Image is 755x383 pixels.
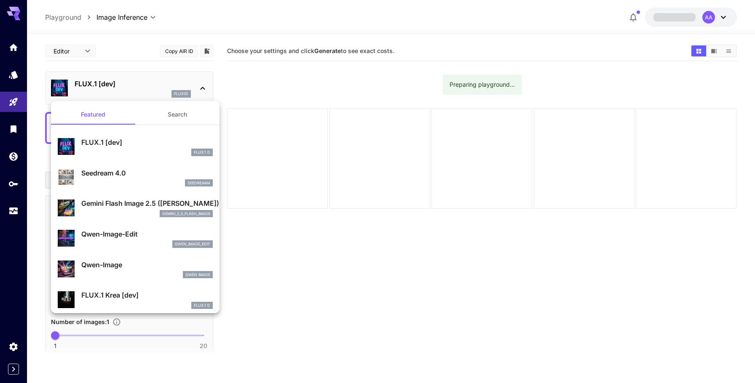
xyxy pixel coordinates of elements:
div: Qwen-Image-Editqwen_image_edit [58,226,213,251]
p: seedream4 [187,180,210,186]
p: Qwen Image [185,272,210,278]
p: FLUX.1 D [194,149,210,155]
p: FLUX.1 Krea [dev] [81,290,213,300]
p: FLUX.1 D [194,303,210,309]
p: Seedream 4.0 [81,168,213,178]
button: Search [135,104,220,125]
button: Featured [51,104,135,125]
div: FLUX.1 [dev]FLUX.1 D [58,134,213,160]
p: qwen_image_edit [175,241,210,247]
p: Gemini Flash Image 2.5 ([PERSON_NAME]) [81,198,213,208]
div: Qwen-ImageQwen Image [58,256,213,282]
div: FLUX.1 Krea [dev]FLUX.1 D [58,287,213,312]
div: Seedream 4.0seedream4 [58,165,213,190]
p: FLUX.1 [dev] [81,137,213,147]
p: Qwen-Image [81,260,213,270]
div: Gemini Flash Image 2.5 ([PERSON_NAME])gemini_2_5_flash_image [58,195,213,221]
p: Qwen-Image-Edit [81,229,213,239]
p: gemini_2_5_flash_image [162,211,210,217]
